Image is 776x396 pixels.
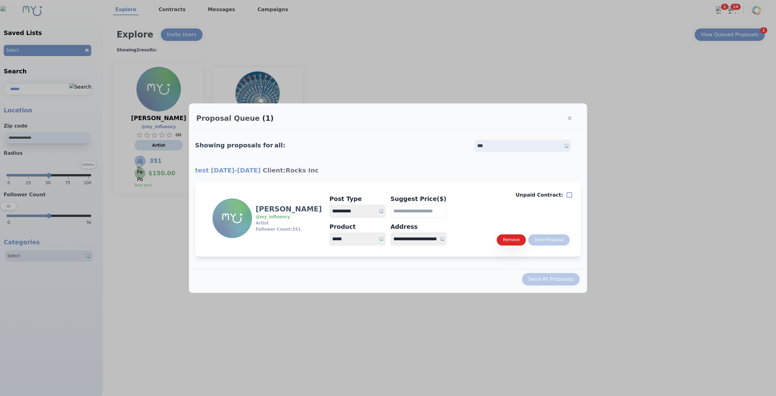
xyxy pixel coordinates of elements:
h3: Follower Count: 351 [256,226,322,233]
div: Product [329,223,385,231]
h2: Proposal Queue [196,114,260,122]
h2: Showing proposals for [195,138,285,152]
span: (1) [262,114,274,122]
span: Client: Rocks Inc [263,167,319,174]
h3: [PERSON_NAME] [256,204,322,214]
button: Send All Proposals [522,273,580,285]
p: Unpaid Contract: [516,191,563,199]
button: Remove [497,234,526,246]
h2: test [DATE] - [DATE] [195,166,581,175]
div: Remove [503,237,520,243]
button: Send Proposal [528,234,570,246]
h3: Artist [256,220,322,226]
a: @my_influency [256,215,290,219]
div: Address [391,223,447,231]
h4: Post Type [329,195,385,203]
div: all : [274,142,285,148]
div: Send Proposal [534,237,564,243]
div: Send All Proposals [528,276,574,283]
h4: Suggest Price($) [391,195,447,203]
img: Profile [213,199,251,237]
